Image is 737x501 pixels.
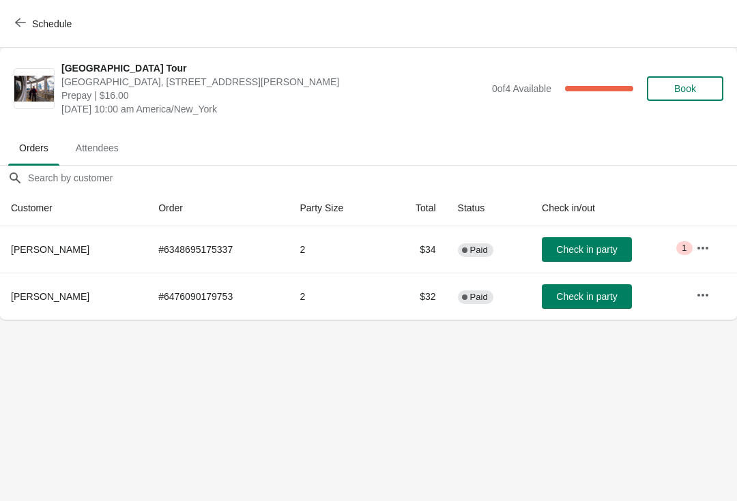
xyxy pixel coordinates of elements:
span: [DATE] 10:00 am America/New_York [61,102,485,116]
span: Attendees [65,136,130,160]
span: Prepay | $16.00 [61,89,485,102]
span: [PERSON_NAME] [11,291,89,302]
span: 1 [682,243,687,254]
td: # 6348695175337 [147,226,289,273]
td: 2 [289,273,385,320]
td: $34 [385,226,446,273]
span: Check in party [556,244,617,255]
span: Book [674,83,696,94]
span: Schedule [32,18,72,29]
span: Orders [8,136,59,160]
th: Status [447,190,531,226]
th: Order [147,190,289,226]
span: Paid [470,292,488,303]
button: Check in party [542,284,632,309]
span: [GEOGRAPHIC_DATA], [STREET_ADDRESS][PERSON_NAME] [61,75,485,89]
td: 2 [289,226,385,273]
th: Party Size [289,190,385,226]
span: 0 of 4 Available [492,83,551,94]
td: # 6476090179753 [147,273,289,320]
span: [GEOGRAPHIC_DATA] Tour [61,61,485,75]
th: Check in/out [531,190,685,226]
button: Book [647,76,723,101]
th: Total [385,190,446,226]
span: Paid [470,245,488,256]
button: Schedule [7,12,83,36]
td: $32 [385,273,446,320]
span: [PERSON_NAME] [11,244,89,255]
input: Search by customer [27,166,737,190]
button: Check in party [542,237,632,262]
img: City Hall Tower Tour [14,76,54,102]
span: Check in party [556,291,617,302]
